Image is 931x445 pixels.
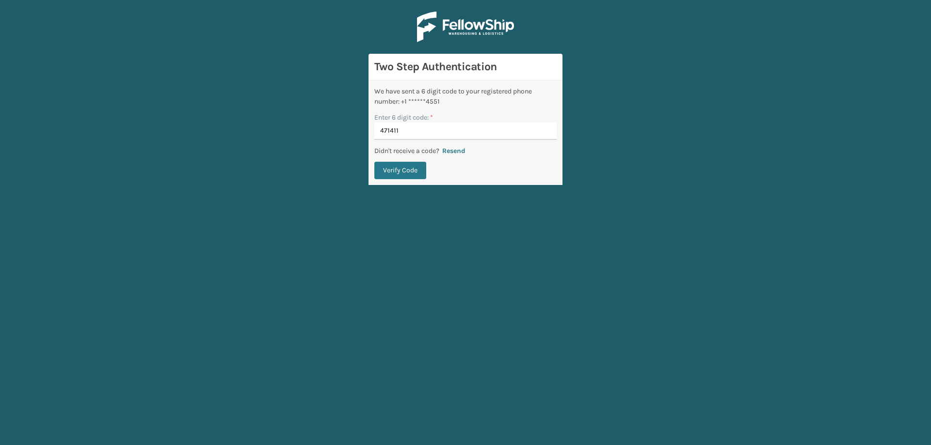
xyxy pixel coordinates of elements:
label: Enter 6 digit code: [374,112,433,123]
button: Resend [439,147,468,155]
div: We have sent a 6 digit code to your registered phone number: +1 ******4551 [374,86,557,107]
h3: Two Step Authentication [374,60,557,74]
p: Didn't receive a code? [374,146,439,156]
button: Verify Code [374,162,426,179]
img: Logo [417,12,514,42]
